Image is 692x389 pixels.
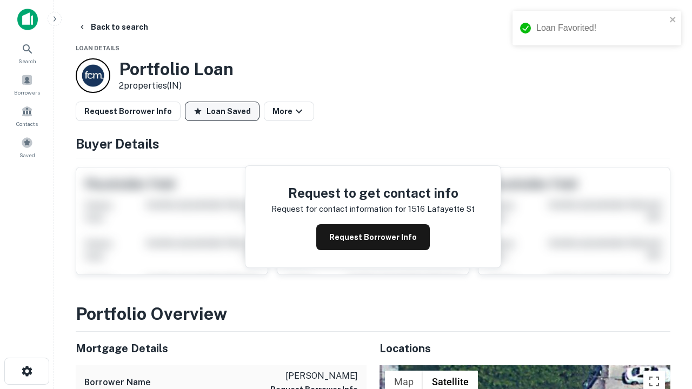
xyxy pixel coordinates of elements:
[119,79,234,92] p: 2 properties (IN)
[3,70,51,99] a: Borrowers
[271,203,406,216] p: Request for contact information for
[74,17,152,37] button: Back to search
[3,101,51,130] a: Contacts
[76,45,119,51] span: Loan Details
[119,59,234,79] h3: Portfolio Loan
[271,183,475,203] h4: Request to get contact info
[14,88,40,97] span: Borrowers
[18,57,36,65] span: Search
[638,303,692,354] iframe: Chat Widget
[270,370,358,383] p: [PERSON_NAME]
[76,134,670,153] h4: Buyer Details
[76,340,367,357] h5: Mortgage Details
[316,224,430,250] button: Request Borrower Info
[536,22,666,35] div: Loan Favorited!
[76,102,181,121] button: Request Borrower Info
[76,301,670,327] h3: Portfolio Overview
[264,102,314,121] button: More
[669,15,677,25] button: close
[3,38,51,68] a: Search
[19,151,35,159] span: Saved
[3,132,51,162] a: Saved
[84,376,151,389] h6: Borrower Name
[16,119,38,128] span: Contacts
[380,340,670,357] h5: Locations
[408,203,475,216] p: 1516 lafayette st
[185,102,259,121] button: Loan Saved
[17,9,38,30] img: capitalize-icon.png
